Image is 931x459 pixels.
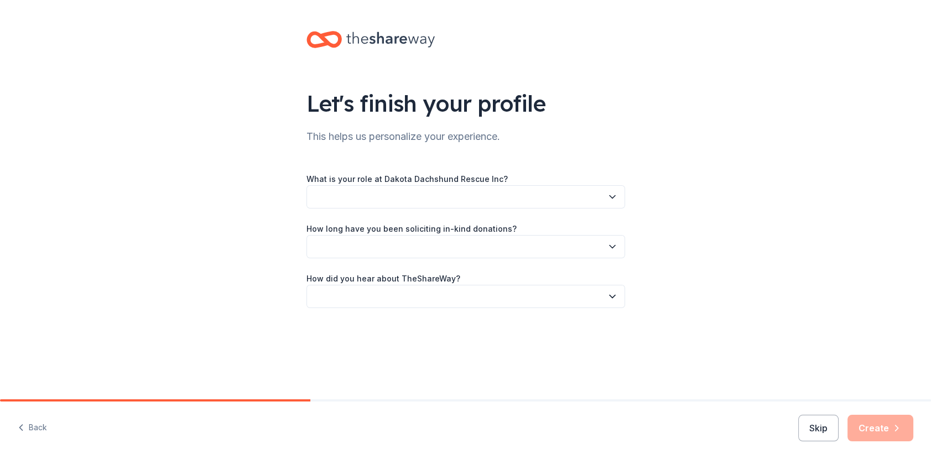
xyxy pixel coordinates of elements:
[306,273,460,284] label: How did you hear about TheShareWay?
[306,174,508,185] label: What is your role at Dakota Dachshund Rescue Inc?
[306,223,517,234] label: How long have you been soliciting in-kind donations?
[306,88,625,119] div: Let's finish your profile
[306,128,625,145] div: This helps us personalize your experience.
[798,415,839,441] button: Skip
[18,416,47,440] button: Back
